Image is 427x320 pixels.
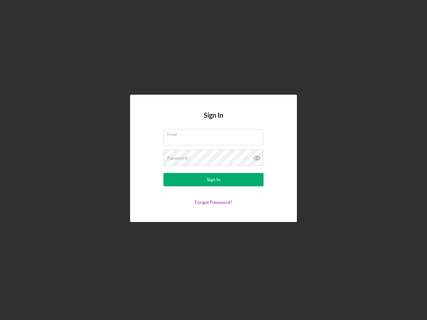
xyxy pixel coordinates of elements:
[167,129,263,137] label: Email
[167,155,187,161] label: Password
[163,173,264,186] button: Sign In
[195,199,232,205] a: Forgot Password?
[204,111,223,129] h4: Sign In
[207,173,221,186] div: Sign In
